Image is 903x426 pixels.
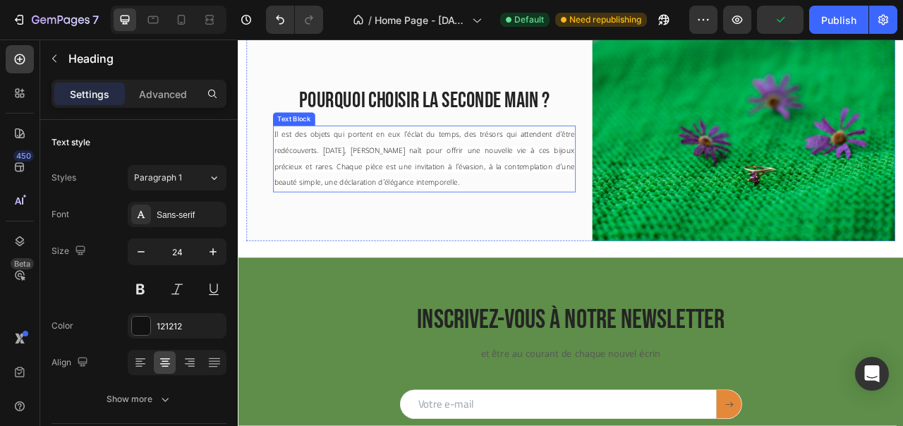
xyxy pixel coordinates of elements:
div: Styles [51,171,76,184]
span: / [368,13,372,28]
h2: Inscrivez-vous à notRe NEWSLETTER [11,334,836,381]
button: Paragraph 1 [128,165,226,190]
div: Color [51,319,73,332]
button: Publish [809,6,868,34]
div: Open Intercom Messenger [855,357,889,391]
div: 450 [13,150,34,162]
div: Sans-serif [157,209,223,221]
button: Show more [51,387,226,412]
p: et être au courant de chaque nouvel écrin [238,394,609,410]
div: Show more [107,392,172,406]
div: Beta [11,258,34,269]
p: Heading [68,50,221,67]
p: Advanced [139,87,187,102]
span: Home Page - [DATE] 14:38:10 [375,13,466,28]
span: Need republishing [569,13,641,26]
span: Default [514,13,544,26]
div: 121212 [157,320,223,333]
iframe: Design area [238,39,903,426]
span: Paragraph 1 [134,171,182,184]
div: Font [51,208,69,221]
p: 7 [92,11,99,28]
div: Publish [821,13,856,28]
p: Settings [70,87,109,102]
div: Size [51,242,89,261]
button: 7 [6,6,105,34]
div: Align [51,353,91,372]
div: Undo/Redo [266,6,323,34]
div: Text style [51,136,90,149]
